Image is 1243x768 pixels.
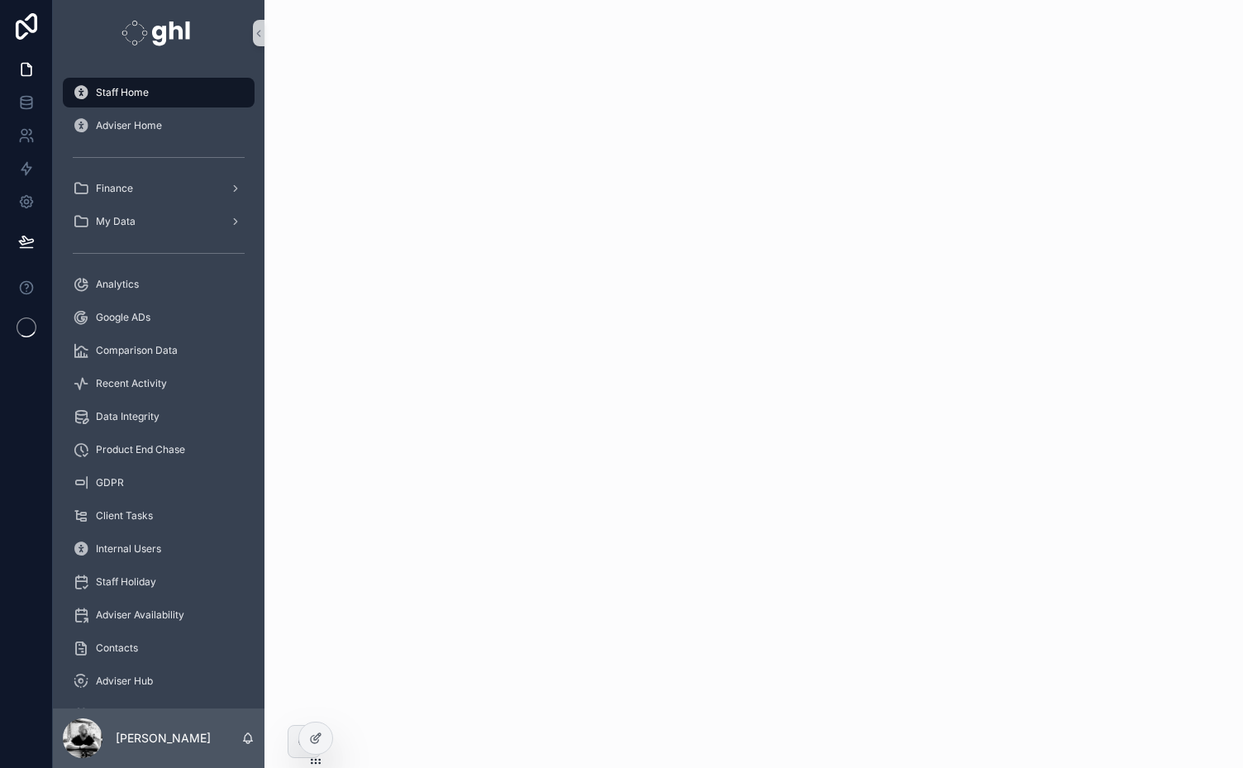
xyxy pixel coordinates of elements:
a: Data Integrity [63,402,255,432]
span: Adviser Hub [96,675,153,688]
a: Adviser Availability [63,600,255,630]
a: Staff Home [63,78,255,107]
a: Adviser Hub [63,666,255,696]
div: scrollable content [53,66,264,708]
span: Meet The Team [96,708,169,721]
a: My Data [63,207,255,236]
span: Data Integrity [96,410,160,423]
span: Product End Chase [96,443,185,456]
a: Client Tasks [63,501,255,531]
img: App logo [121,20,195,46]
span: GDPR [96,476,124,489]
span: My Data [96,215,136,228]
a: Staff Holiday [63,567,255,597]
a: Comparison Data [63,336,255,365]
span: Internal Users [96,542,161,556]
span: Adviser Availability [96,608,184,622]
a: Recent Activity [63,369,255,398]
span: Contacts [96,642,138,655]
a: Product End Chase [63,435,255,465]
a: Meet The Team [63,699,255,729]
span: Analytics [96,278,139,291]
span: Recent Activity [96,377,167,390]
a: Internal Users [63,534,255,564]
span: Adviser Home [96,119,162,132]
a: Adviser Home [63,111,255,141]
a: Analytics [63,270,255,299]
span: Staff Home [96,86,149,99]
span: Client Tasks [96,509,153,522]
a: Google ADs [63,303,255,332]
a: GDPR [63,468,255,498]
span: Staff Holiday [96,575,156,589]
span: Google ADs [96,311,150,324]
span: Finance [96,182,133,195]
a: Contacts [63,633,255,663]
p: [PERSON_NAME] [116,730,211,747]
a: Finance [63,174,255,203]
span: Comparison Data [96,344,178,357]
